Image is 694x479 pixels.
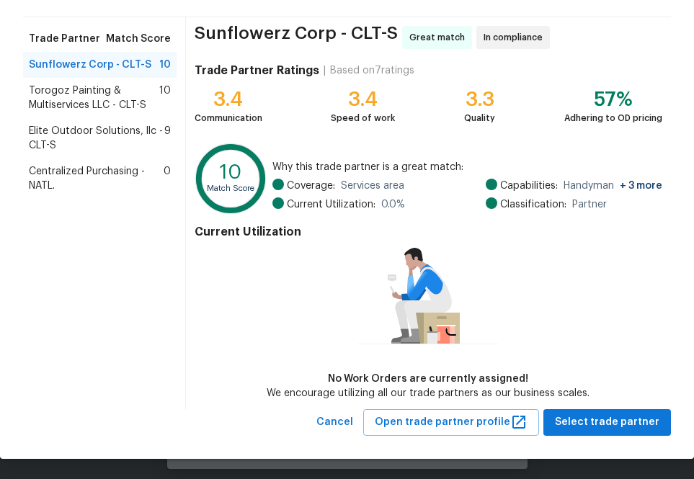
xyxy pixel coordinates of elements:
h4: Trade Partner Ratings [195,63,319,78]
span: Match Score [106,32,171,46]
span: + 3 more [620,181,662,191]
div: Communication [195,111,262,125]
div: Quality [464,111,495,125]
span: Great match [409,30,471,45]
span: Partner [572,197,607,212]
span: Trade Partner [29,32,100,46]
button: Select trade partner [543,409,671,436]
span: In compliance [484,30,548,45]
span: Current Utilization: [287,197,375,212]
span: Elite Outdoor Solutions, llc - CLT-S [29,124,164,153]
span: Services area [341,179,404,193]
span: 0 [164,164,171,193]
div: 3.4 [331,92,395,107]
div: Adhering to OD pricing [564,111,662,125]
span: Handyman [564,179,662,193]
div: Based on 7 ratings [330,63,414,78]
span: Open trade partner profile [375,413,528,431]
span: Cancel [316,413,353,431]
div: Speed of work [331,111,395,125]
span: 0.0 % [381,197,405,212]
div: 3.4 [195,92,262,107]
div: | [319,63,330,78]
span: 10 [159,58,171,72]
span: 10 [159,84,171,112]
text: 10 [220,162,241,182]
div: 3.3 [464,92,495,107]
span: Sunflowerz Corp - CLT-S [29,58,151,72]
h4: Current Utilization [195,225,662,239]
span: Centralized Purchasing - NATL. [29,164,164,193]
text: Match Score [207,184,254,192]
span: 9 [164,124,171,153]
span: Capabilities: [500,179,558,193]
span: Classification: [500,197,566,212]
button: Cancel [311,409,359,436]
span: Sunflowerz Corp - CLT-S [195,26,398,49]
span: Why this trade partner is a great match: [272,160,662,174]
div: 57% [564,92,662,107]
span: Coverage: [287,179,335,193]
span: Torogoz Painting & Multiservices LLC - CLT-S [29,84,159,112]
div: No Work Orders are currently assigned! [267,372,590,386]
span: Select trade partner [555,413,659,431]
div: We encourage utilizing all our trade partners as our business scales. [267,386,590,400]
button: Open trade partner profile [363,409,539,436]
